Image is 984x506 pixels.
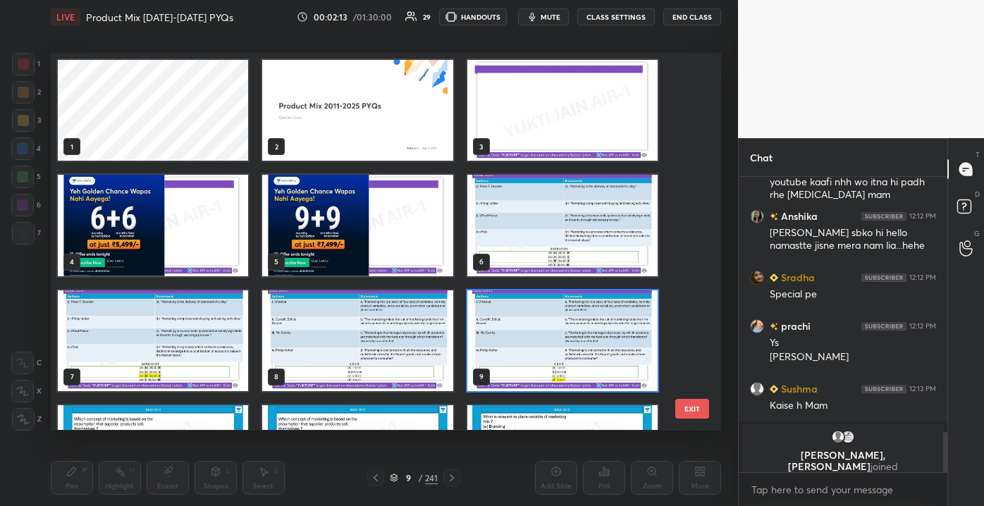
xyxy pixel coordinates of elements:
[778,381,818,396] h6: Sushma
[262,60,453,161] img: bc3bb63c-8890-11f0-b204-aeafd54ccd61.jpg
[770,226,936,253] div: [PERSON_NAME] sbko hi hello namastte jisne mera nam lia...hehe
[12,222,41,245] div: 7
[12,408,42,431] div: Z
[577,8,655,25] button: CLASS SETTINGS
[871,459,898,473] span: joined
[51,8,80,25] div: LIVE
[51,53,696,430] div: grid
[861,385,906,393] img: 4P8fHbbgJtejmAAAAAElFTkSuQmCC
[467,60,658,161] img: 1756881599OWNUAQ.pdf
[974,228,980,239] p: G
[467,405,658,506] img: 1756881599OWNUAQ.pdf
[11,380,42,402] div: X
[750,319,764,333] img: d580fd1d9e7049c5ac6131ea6c48ee4d.jpg
[58,290,248,391] img: 1756881599OWNUAQ.pdf
[425,471,438,484] div: 241
[770,399,936,413] div: Kaise h Mam
[418,474,422,482] div: /
[770,288,936,302] div: Special pe
[11,166,41,188] div: 5
[841,430,855,444] img: 3
[750,382,764,396] img: default.png
[262,175,453,276] img: 1756881599OWNUAQ.pdf
[751,450,935,472] p: [PERSON_NAME], [PERSON_NAME]
[262,290,453,391] img: 1756881599OWNUAQ.pdf
[58,175,248,276] img: 1756881599OWNUAQ.pdf
[770,163,936,202] div: Mam jo higher education padhaye h youtube kaafi nhh wo itna hi padh rhe [MEDICAL_DATA] mam
[541,12,560,22] span: mute
[12,81,41,104] div: 2
[770,385,778,393] img: Learner_Badge_beginner_1_8b307cf2a0.svg
[861,273,906,282] img: 4P8fHbbgJtejmAAAAAElFTkSuQmCC
[12,109,41,132] div: 3
[467,175,658,276] img: 1756881599OWNUAQ.pdf
[750,209,764,223] img: fb691bd2aca24f748c2c8257c43f2731.jpg
[909,322,936,331] div: 12:12 PM
[401,474,415,482] div: 9
[770,273,778,282] img: Learner_Badge_beginner_1_8b307cf2a0.svg
[976,149,980,160] p: T
[975,189,980,199] p: D
[861,212,906,221] img: 4P8fHbbgJtejmAAAAAElFTkSuQmCC
[861,322,906,331] img: 4P8fHbbgJtejmAAAAAElFTkSuQmCC
[770,323,778,331] img: no-rating-badge.077c3623.svg
[11,137,41,160] div: 4
[831,430,845,444] img: default.png
[439,8,507,25] button: HANDOUTS
[663,8,721,25] button: End Class
[11,352,42,374] div: C
[750,271,764,285] img: cd5a9f1d1321444b9a7393d5ef26527c.jpg
[778,319,811,333] h6: prachi
[518,8,569,25] button: mute
[909,212,936,221] div: 12:12 PM
[770,350,936,364] div: [PERSON_NAME]
[770,213,778,221] img: no-rating-badge.077c3623.svg
[739,177,947,472] div: grid
[909,385,936,393] div: 12:13 PM
[778,209,818,223] h6: Anshika
[86,11,233,24] h4: Product Mix [DATE]-[DATE] PYQs
[778,270,815,285] h6: Sradha
[262,405,453,506] img: 1756881599OWNUAQ.pdf
[12,53,40,75] div: 1
[739,139,784,176] p: Chat
[770,336,936,350] div: Ys
[909,273,936,282] div: 12:12 PM
[423,13,431,20] div: 29
[58,405,248,506] img: 1756881599OWNUAQ.pdf
[467,290,658,391] img: 1756881599OWNUAQ.pdf
[675,399,709,419] button: EXIT
[11,194,41,216] div: 6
